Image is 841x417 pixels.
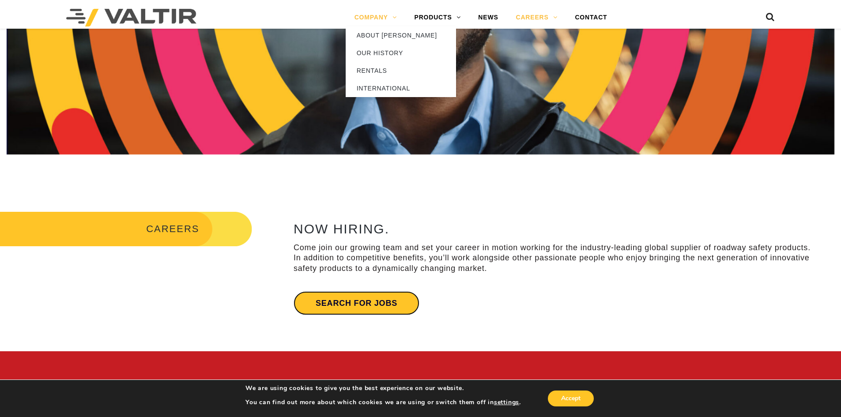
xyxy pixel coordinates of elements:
h2: NOW HIRING. [294,222,817,236]
a: CONTACT [566,9,616,26]
p: Come join our growing team and set your career in motion working for the industry-leading global ... [294,243,817,274]
p: We are using cookies to give you the best experience on our website. [245,384,521,392]
a: RENTALS [346,62,456,79]
button: Accept [548,391,594,406]
a: ABOUT [PERSON_NAME] [346,26,456,44]
a: Search for jobs [294,291,419,315]
a: INTERNATIONAL [346,79,456,97]
a: CAREERS [507,9,566,26]
a: PRODUCTS [406,9,470,26]
a: NEWS [469,9,507,26]
img: Valtir [66,9,196,26]
a: COMPANY [346,9,406,26]
p: You can find out more about which cookies we are using or switch them off in . [245,398,521,406]
a: OUR HISTORY [346,44,456,62]
button: settings [494,398,519,406]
